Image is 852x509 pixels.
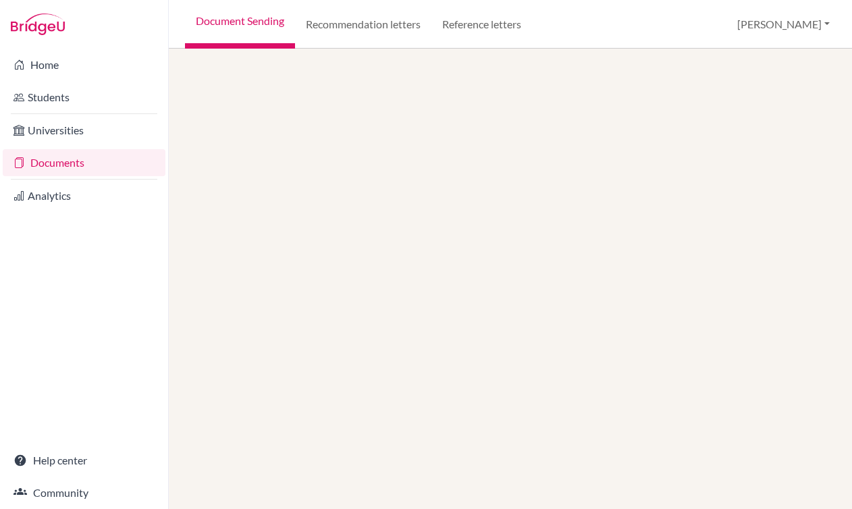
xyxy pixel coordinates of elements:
[3,51,165,78] a: Home
[11,14,65,35] img: Bridge-U
[3,479,165,506] a: Community
[3,149,165,176] a: Documents
[731,11,836,37] button: [PERSON_NAME]
[3,117,165,144] a: Universities
[3,84,165,111] a: Students
[3,447,165,474] a: Help center
[3,182,165,209] a: Analytics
